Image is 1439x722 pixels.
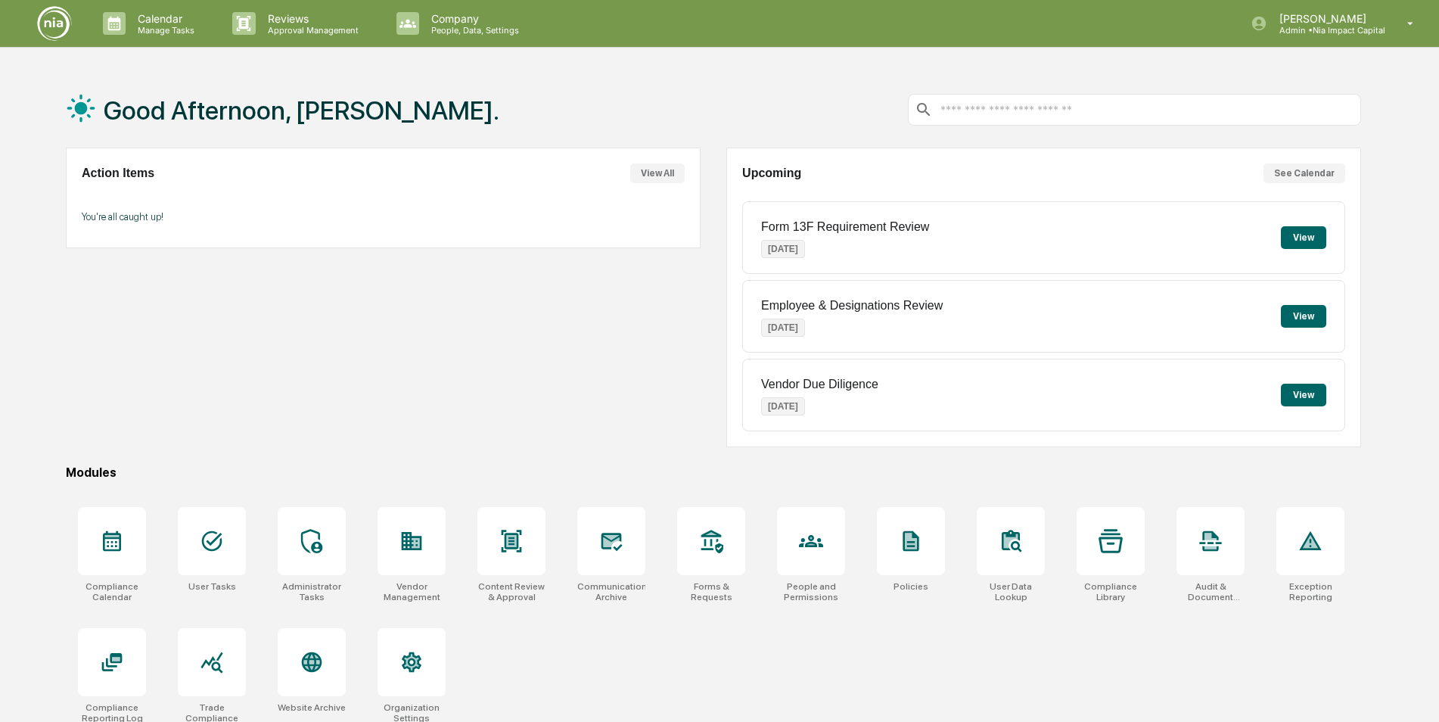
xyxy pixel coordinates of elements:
button: View All [630,163,685,183]
h1: Good Afternoon, [PERSON_NAME]. [104,95,499,126]
div: Audit & Document Logs [1176,581,1245,602]
p: [DATE] [761,240,805,258]
div: Vendor Management [378,581,446,602]
div: Website Archive [278,702,346,713]
p: You're all caught up! [82,211,685,223]
h2: Upcoming [742,166,801,180]
p: Form 13F Requirement Review [761,220,929,234]
div: Modules [66,465,1361,480]
div: Forms & Requests [677,581,745,602]
div: Content Review & Approval [477,581,545,602]
p: Company [419,12,527,25]
button: View [1281,384,1326,406]
p: Reviews [256,12,366,25]
div: Exception Reporting [1276,581,1344,602]
div: User Tasks [188,581,236,592]
p: [DATE] [761,319,805,337]
p: Vendor Due Diligence [761,378,878,391]
p: [PERSON_NAME] [1267,12,1385,25]
div: User Data Lookup [977,581,1045,602]
div: Administrator Tasks [278,581,346,602]
button: View [1281,305,1326,328]
p: Admin • Nia Impact Capital [1267,25,1385,36]
p: People, Data, Settings [419,25,527,36]
div: Policies [894,581,928,592]
div: Compliance Library [1077,581,1145,602]
div: Compliance Calendar [78,581,146,602]
p: [DATE] [761,397,805,415]
h2: Action Items [82,166,154,180]
button: View [1281,226,1326,249]
button: See Calendar [1263,163,1345,183]
p: Manage Tasks [126,25,202,36]
div: People and Permissions [777,581,845,602]
p: Approval Management [256,25,366,36]
p: Calendar [126,12,202,25]
img: logo [36,5,73,42]
p: Employee & Designations Review [761,299,943,313]
div: Communications Archive [577,581,645,602]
